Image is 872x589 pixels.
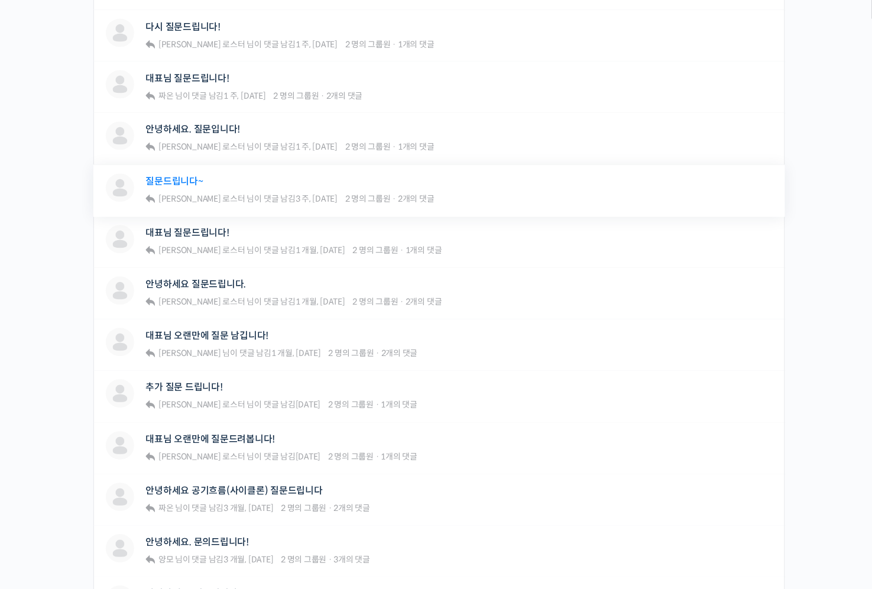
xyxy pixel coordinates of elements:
span: [PERSON_NAME] 로스터 [158,400,245,410]
span: 님이 댓글 남김 [157,503,273,514]
a: [PERSON_NAME] 로스터 [157,400,245,410]
span: 님이 댓글 남김 [157,142,338,153]
span: 2개의 댓글 [381,348,418,359]
span: · [376,348,380,359]
a: 안녕하세요 질문드립니다. [146,279,247,290]
span: · [393,142,397,153]
a: 양모 [157,555,173,565]
a: 추가 질문 드립니다! [146,382,223,393]
a: [PERSON_NAME] 로스터 [157,142,245,153]
span: · [400,245,404,256]
a: [PERSON_NAME] 로스터 [157,297,245,308]
a: 안녕하세요 공기흐름(사이클론) 질문드립니다 [146,486,323,497]
span: · [393,194,397,205]
span: 2 명의 그룹원 [329,348,374,359]
a: 1 주, [DATE] [296,142,338,153]
a: 3 주, [DATE] [296,194,338,205]
span: · [375,400,380,410]
span: 2개의 댓글 [406,297,442,308]
a: 1 개월, [DATE] [296,245,345,256]
span: 2 명의 그룹원 [353,297,398,308]
span: 짜온 [158,503,174,514]
span: · [328,503,332,514]
span: 님이 댓글 남김 [157,90,266,101]
span: [PERSON_NAME] 로스터 [158,297,245,308]
a: 설정 [153,375,227,404]
span: 짜온 [158,90,174,101]
span: 2 명의 그룹원 [328,452,374,462]
span: · [328,555,332,565]
span: 2개의 댓글 [326,90,363,101]
span: 3개의 댓글 [334,555,371,565]
a: 짜온 [157,503,173,514]
span: 2개의 댓글 [334,503,371,514]
a: 1 개월, [DATE] [271,348,321,359]
a: [PERSON_NAME] 로스터 [157,245,245,256]
span: 님이 댓글 남김 [157,555,273,565]
span: 2 명의 그룹원 [345,39,391,50]
a: [PERSON_NAME] 로스터 [157,194,245,205]
span: · [320,90,325,101]
span: [PERSON_NAME] [158,348,221,359]
a: 안녕하세요. 문의드립니다! [146,537,249,548]
span: [PERSON_NAME] 로스터 [158,39,245,50]
a: 다시 질문드립니다! [146,21,221,33]
a: 대표님 오랜만에 질문 남깁니다! [146,331,269,342]
span: 2 명의 그룹원 [281,555,326,565]
span: [PERSON_NAME] 로스터 [158,245,245,256]
span: 님이 댓글 남김 [157,452,320,462]
span: 1개의 댓글 [398,39,435,50]
span: 홈 [37,393,44,402]
span: 님이 댓글 남김 [157,39,338,50]
a: 1 주, [DATE] [223,90,265,101]
span: 님이 댓글 남김 [157,297,345,308]
a: 1 주, [DATE] [296,39,338,50]
span: 님이 댓글 남김 [157,194,338,205]
a: 짜온 [157,90,173,101]
span: · [393,39,397,50]
span: 2 명의 그룹원 [274,90,319,101]
span: · [400,297,404,308]
span: 2 명의 그룹원 [328,400,374,410]
span: 대화 [108,393,122,403]
a: 대표님 질문드립니다! [146,228,229,239]
span: 님이 댓글 남김 [157,245,345,256]
span: [PERSON_NAME] 로스터 [158,142,245,153]
a: 1 개월, [DATE] [296,297,345,308]
span: [PERSON_NAME] 로스터 [158,452,245,462]
span: 1개의 댓글 [381,400,418,410]
span: 1개의 댓글 [406,245,442,256]
a: [DATE] [296,452,321,462]
span: 2 명의 그룹원 [281,503,326,514]
span: · [375,452,380,462]
span: 님이 댓글 남김 [157,348,321,359]
a: [PERSON_NAME] [157,348,221,359]
a: [DATE] [296,400,321,410]
a: [PERSON_NAME] 로스터 [157,39,245,50]
span: 2 명의 그룹원 [353,245,398,256]
a: 홈 [4,375,78,404]
span: 1개의 댓글 [381,452,418,462]
span: 1개의 댓글 [398,142,435,153]
span: [PERSON_NAME] 로스터 [158,194,245,205]
span: 2개의 댓글 [398,194,435,205]
a: 대표님 오랜만에 질문드려봅니다! [146,434,275,445]
a: 3 개월, [DATE] [223,503,273,514]
a: 대화 [78,375,153,404]
a: 안녕하세요. 질문입니다! [146,124,241,135]
a: 3 개월, [DATE] [223,555,273,565]
a: 대표님 질문드립니다! [146,73,229,84]
span: 양모 [158,555,174,565]
span: 2 명의 그룹원 [345,194,391,205]
a: 질문드립니다~ [146,176,203,187]
span: 2 명의 그룹원 [345,142,391,153]
span: 님이 댓글 남김 [157,400,320,410]
a: [PERSON_NAME] 로스터 [157,452,245,462]
span: 설정 [183,393,197,402]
